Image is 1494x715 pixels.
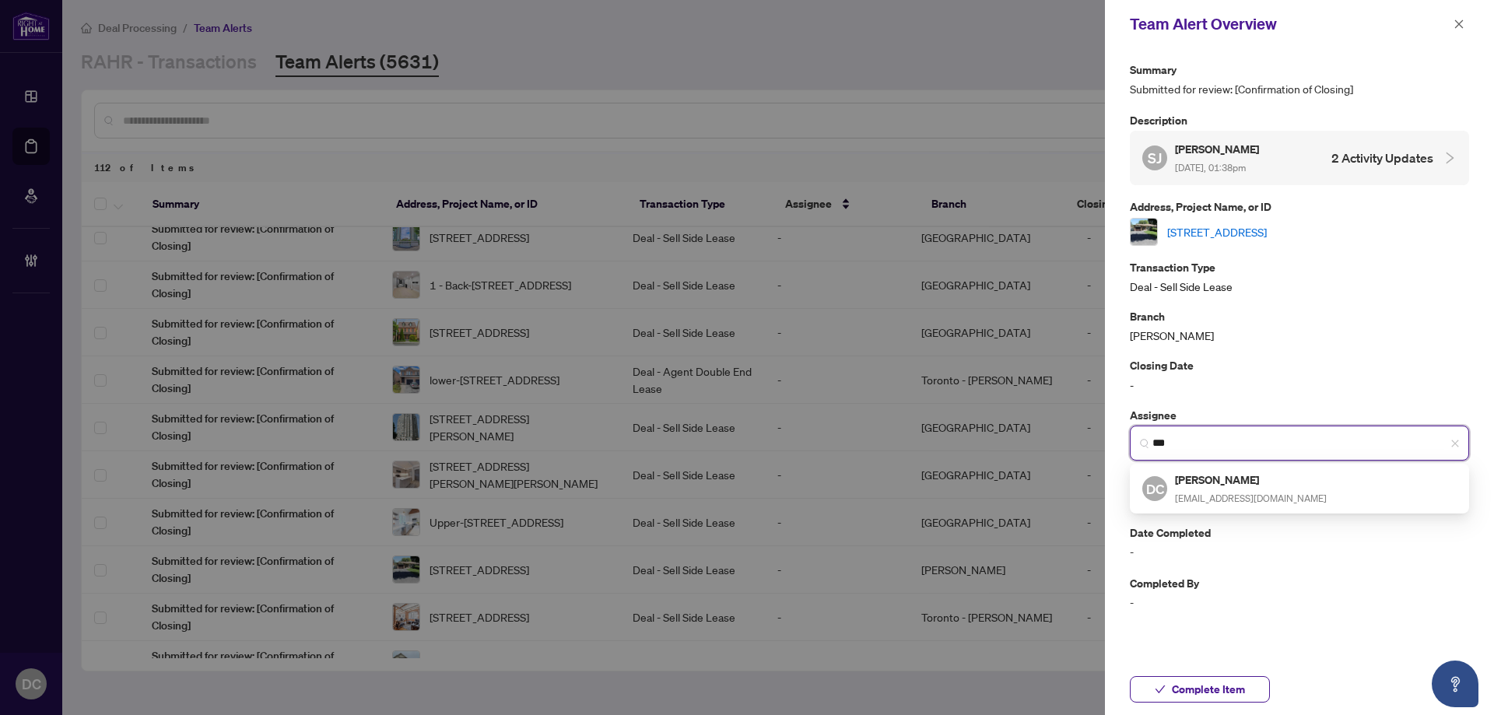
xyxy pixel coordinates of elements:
[1130,131,1469,185] div: SJ[PERSON_NAME] [DATE], 01:38pm2 Activity Updates
[1140,439,1149,448] img: search_icon
[1167,223,1267,240] a: [STREET_ADDRESS]
[1148,147,1162,169] span: SJ
[1155,684,1166,695] span: check
[1175,140,1261,158] h5: [PERSON_NAME]
[1130,406,1469,424] p: Assignee
[1130,307,1469,325] p: Branch
[1175,471,1327,489] h5: [PERSON_NAME]
[1130,111,1469,129] p: Description
[1454,19,1464,30] span: close
[1130,307,1469,344] div: [PERSON_NAME]
[1175,492,1327,504] span: [EMAIL_ADDRESS][DOMAIN_NAME]
[1130,12,1449,36] div: Team Alert Overview
[1432,661,1478,707] button: Open asap
[1130,258,1469,295] div: Deal - Sell Side Lease
[1130,574,1469,592] p: Completed By
[1175,162,1246,173] span: [DATE], 01:38pm
[1130,356,1469,374] p: Closing Date
[1331,149,1433,167] h4: 2 Activity Updates
[1130,676,1270,703] button: Complete Item
[1130,524,1469,542] p: Date Completed
[1172,677,1245,702] span: Complete Item
[1130,594,1469,612] span: -
[1145,478,1164,499] span: DC
[1130,356,1469,393] div: -
[1130,61,1469,79] p: Summary
[1443,151,1457,165] span: collapsed
[1130,80,1469,98] span: Submitted for review: [Confirmation of Closing]
[1130,198,1469,216] p: Address, Project Name, or ID
[1450,439,1460,448] span: close
[1130,258,1469,276] p: Transaction Type
[1131,219,1157,245] img: thumbnail-img
[1130,543,1469,561] span: -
